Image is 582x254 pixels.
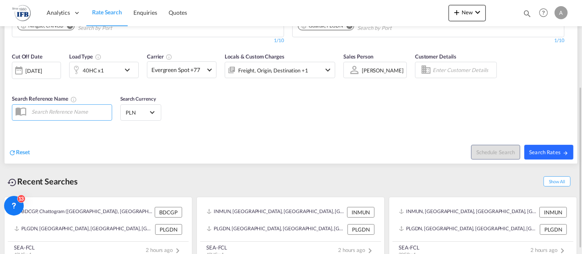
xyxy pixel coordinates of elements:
[126,109,149,116] span: PLN
[433,64,494,76] input: Enter Customer Details
[70,96,77,103] md-icon: Your search will be saved by the below given name
[323,65,333,75] md-icon: icon-chevron-down
[297,20,438,35] md-chips-wrap: Chips container. Use arrow keys to select chips.
[399,224,538,235] div: PLGDN, Gdansk, Poland, Eastern Europe , Europe
[12,62,61,79] div: [DATE]
[523,9,532,18] md-icon: icon-magnify
[537,6,550,20] span: Help
[47,9,70,17] span: Analytics
[544,176,571,187] span: Show All
[12,95,77,102] span: Search Reference Name
[12,37,284,44] div: 1/10
[12,4,31,22] img: 2b726980256c11eeaa87296e05903fd5.png
[207,207,345,218] div: INMUN, Mundra, India, Indian Subcontinent, Asia Pacific
[399,207,537,218] div: INMUN, Mundra, India, Indian Subcontinent, Asia Pacific
[524,145,573,160] button: Search Ratesicon-arrow-right
[122,65,136,75] md-icon: icon-chevron-down
[14,244,35,251] div: SEA-FCL
[452,9,483,16] span: New
[83,65,104,76] div: 40HC x1
[7,178,17,187] md-icon: icon-backup-restore
[347,207,374,218] div: INMUN
[399,244,420,251] div: SEA-FCL
[555,6,568,19] div: A
[14,224,153,235] div: PLGDN, Gdansk, Poland, Eastern Europe , Europe
[146,247,183,253] span: 2 hours ago
[12,53,43,60] span: Cut Off Date
[78,22,156,35] input: Chips input.
[125,106,157,118] md-select: Select Currency: zł PLNPoland Zloty
[169,9,187,16] span: Quotes
[14,207,153,218] div: BDCGP, Chattogram (Chittagong), Bangladesh, Indian Subcontinent, Asia Pacific
[341,22,354,31] button: Remove
[62,22,74,31] button: Remove
[540,224,567,235] div: PLGDN
[25,67,42,74] div: [DATE]
[95,54,102,60] md-icon: icon-information-outline
[415,53,456,60] span: Customer Details
[347,224,374,235] div: PLGDN
[27,106,112,118] input: Search Reference Name
[16,20,159,35] md-chips-wrap: Chips container. Use arrow keys to select chips.
[120,96,156,102] span: Search Currency
[155,207,182,218] div: BDCGP
[292,37,564,44] div: 1/10
[537,6,555,20] div: Help
[12,78,18,89] md-datepicker: Select
[4,172,81,191] div: Recent Searches
[133,9,157,16] span: Enquiries
[452,7,462,17] md-icon: icon-plus 400-fg
[357,22,435,35] input: Chips input.
[69,62,139,78] div: 40HC x1icon-chevron-down
[362,67,404,74] div: [PERSON_NAME]
[473,7,483,17] md-icon: icon-chevron-down
[530,247,567,253] span: 2 hours ago
[449,5,486,21] button: icon-plus 400-fgNewicon-chevron-down
[166,54,172,60] md-icon: The selected Trucker/Carrierwill be displayed in the rate results If the rates are from another f...
[69,53,102,60] span: Load Type
[529,149,568,155] span: Search Rates
[338,247,375,253] span: 2 hours ago
[155,224,182,235] div: PLGDN
[523,9,532,21] div: icon-magnify
[9,148,30,157] div: icon-refreshReset
[225,53,284,60] span: Locals & Custom Charges
[361,64,404,76] md-select: Sales Person: Agata Wojczyńska
[9,149,16,156] md-icon: icon-refresh
[147,53,172,60] span: Carrier
[225,62,335,78] div: Freight Origin Destination Factory Stuffingicon-chevron-down
[238,65,308,76] div: Freight Origin Destination Factory Stuffing
[92,9,122,16] span: Rate Search
[206,244,227,251] div: SEA-FCL
[471,145,520,160] button: Note: By default Schedule search will only considerorigin ports, destination ports and cut off da...
[343,53,373,60] span: Sales Person
[151,66,205,74] span: Evergreen Spot +77
[16,148,30,155] span: Reset
[563,150,568,156] md-icon: icon-arrow-right
[539,207,567,218] div: INMUN
[207,224,345,235] div: PLGDN, Gdansk, Poland, Eastern Europe , Europe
